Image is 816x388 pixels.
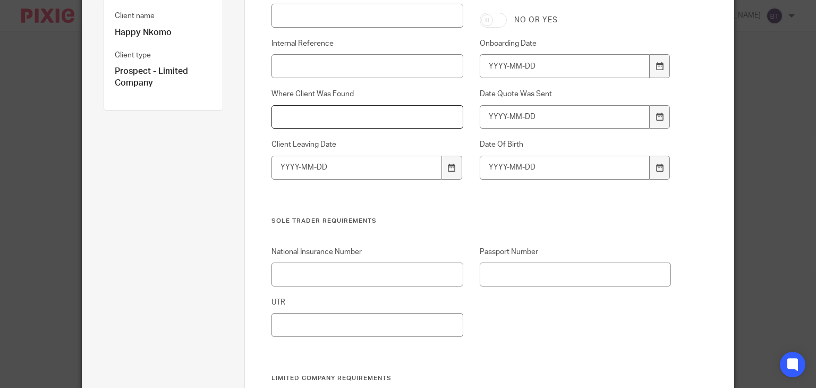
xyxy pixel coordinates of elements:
[271,139,463,150] label: Client Leaving Date
[271,247,463,257] label: National Insurance Number
[480,139,671,150] label: Date Of Birth
[271,217,671,225] h3: Sole Trader Requirements
[115,11,155,21] label: Client name
[480,247,671,257] label: Passport Number
[480,54,650,78] input: YYYY-MM-DD
[271,374,671,383] h3: Limited Company Requirements
[480,89,671,99] label: Date Quote Was Sent
[514,15,558,26] label: No or yes
[271,89,463,99] label: Where Client Was Found
[115,50,151,61] label: Client type
[271,38,463,49] label: Internal Reference
[271,297,463,308] label: UTR
[480,156,650,180] input: YYYY-MM-DD
[480,38,671,49] label: Onboarding Date
[115,27,212,38] p: Happy Nkomo
[115,66,212,89] p: Prospect - Limited Company
[480,105,650,129] input: YYYY-MM-DD
[271,156,441,180] input: YYYY-MM-DD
